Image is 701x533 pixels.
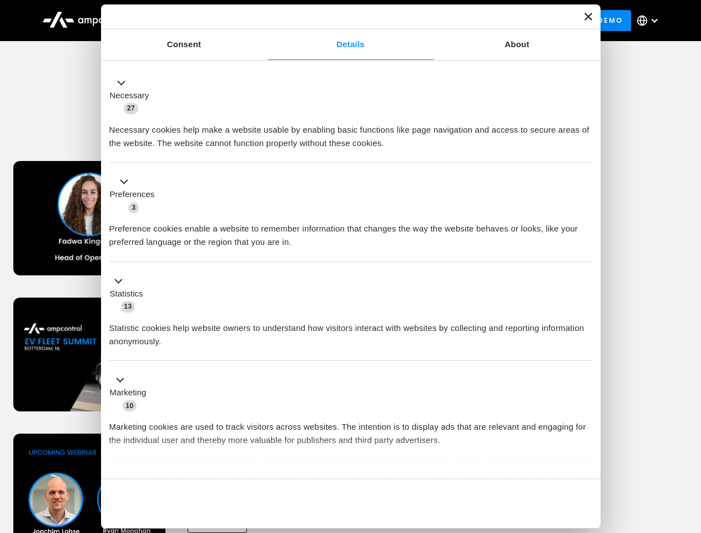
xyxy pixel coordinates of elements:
button: Close banner [584,13,592,21]
button: Necessary (27) [109,76,156,115]
label: Preferences [110,188,155,201]
label: Marketing [110,386,147,399]
span: 27 [124,103,138,114]
div: Necessary cookies help make a website usable by enabling basic functions like page navigation and... [109,115,592,150]
label: Statistics [110,288,143,300]
button: Okay [432,487,592,520]
span: 2 [183,474,194,485]
h1: Upcoming Webinars [13,112,688,139]
div: Statistic cookies help website owners to understand how visitors interact with websites by collec... [109,313,592,348]
span: 13 [121,301,135,312]
button: Statistics (13) [109,274,150,313]
span: 10 [123,400,137,411]
a: Consent [101,29,268,60]
span: 3 [128,202,139,213]
div: Marketing cookies are used to track visitors across websites. The intention is to display ads tha... [109,412,592,447]
a: About [434,29,601,60]
label: Necessary [110,89,149,102]
button: Unclassified (2) [109,472,200,486]
div: Preference cookies enable a website to remember information that changes the way the website beha... [109,214,592,249]
button: Marketing (10) [109,374,153,413]
a: Details [268,29,434,60]
button: Preferences (3) [109,175,162,214]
